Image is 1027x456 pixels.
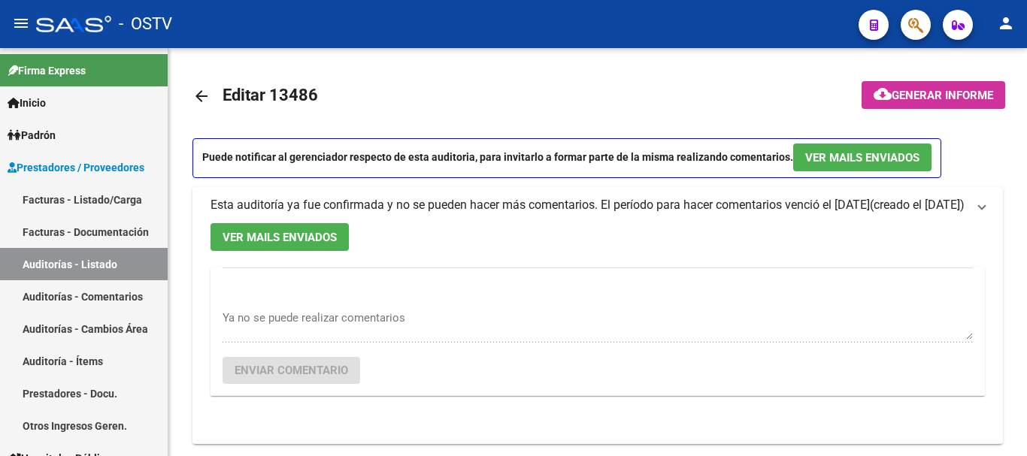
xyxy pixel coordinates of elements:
[223,357,360,384] button: Enviar comentario
[874,85,892,103] mat-icon: cloud_download
[8,95,46,111] span: Inicio
[211,197,870,213] div: Esta auditoría ya fue confirmada y no se pueden hacer más comentarios. El período para hacer come...
[8,127,56,143] span: Padrón
[192,187,1003,223] mat-expansion-panel-header: Esta auditoría ya fue confirmada y no se pueden hacer más comentarios. El período para hacer come...
[805,151,919,165] span: Ver Mails Enviados
[223,231,337,244] span: Ver Mails Enviados
[976,405,1012,441] iframe: Intercom live chat
[793,143,932,171] button: Ver Mails Enviados
[862,81,1005,109] button: Generar informe
[8,159,144,176] span: Prestadores / Proveedores
[235,364,348,377] span: Enviar comentario
[12,14,30,32] mat-icon: menu
[192,138,941,178] p: Puede notificar al gerenciador respecto de esta auditoria, para invitarlo a formar parte de la mi...
[870,197,965,213] span: (creado el [DATE])
[192,223,1003,444] div: Esta auditoría ya fue confirmada y no se pueden hacer más comentarios. El período para hacer come...
[892,89,993,102] span: Generar informe
[211,223,349,251] button: Ver Mails Enviados
[997,14,1015,32] mat-icon: person
[223,86,318,104] span: Editar 13486
[8,62,86,79] span: Firma Express
[192,87,211,105] mat-icon: arrow_back
[119,8,172,41] span: - OSTV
